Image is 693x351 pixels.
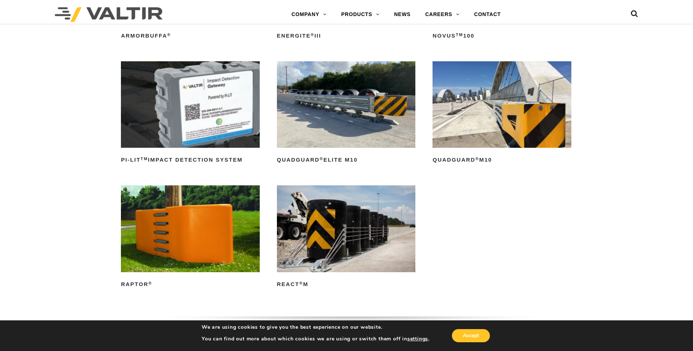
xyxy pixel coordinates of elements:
[277,61,416,166] a: QuadGuard®Elite M10
[418,7,467,22] a: CAREERS
[311,32,314,37] sup: ®
[334,7,387,22] a: PRODUCTS
[121,30,260,42] h2: ArmorBuffa
[433,61,571,166] a: QuadGuard®M10
[433,154,571,166] h2: QuadGuard M10
[121,61,260,166] a: PI-LITTMImpact Detection System
[387,7,418,22] a: NEWS
[202,336,430,342] p: You can find out more about which cookies we are using or switch them off in .
[202,324,430,331] p: We are using cookies to give you the best experience on our website.
[452,329,490,342] button: Accept
[407,336,428,342] button: settings
[433,30,571,42] h2: NOVUS 100
[277,185,416,290] a: REACT®M
[148,281,152,285] sup: ®
[277,279,416,290] h2: REACT M
[121,154,260,166] h2: PI-LIT Impact Detection System
[277,30,416,42] h2: ENERGITE III
[55,7,163,22] img: Valtir
[475,157,479,161] sup: ®
[456,32,463,37] sup: TM
[121,185,260,290] a: RAPTOR®
[167,32,171,37] sup: ®
[121,279,260,290] h2: RAPTOR
[467,7,508,22] a: CONTACT
[284,7,334,22] a: COMPANY
[320,157,323,161] sup: ®
[277,154,416,166] h2: QuadGuard Elite M10
[141,157,148,161] sup: TM
[299,281,303,285] sup: ®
